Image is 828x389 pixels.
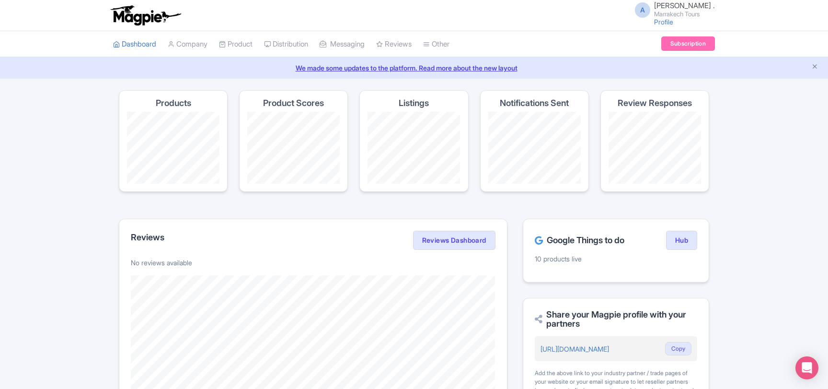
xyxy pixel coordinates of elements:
[6,63,822,73] a: We made some updates to the platform. Read more about the new layout
[635,2,650,18] span: A
[320,31,365,58] a: Messaging
[131,258,495,268] p: No reviews available
[540,345,609,353] a: [URL][DOMAIN_NAME]
[264,31,308,58] a: Distribution
[654,11,715,17] small: Marrakech Tours
[665,342,691,355] button: Copy
[219,31,253,58] a: Product
[108,5,183,26] img: logo-ab69f6fb50320c5b225c76a69d11143b.png
[661,36,715,51] a: Subscription
[113,31,156,58] a: Dashboard
[168,31,207,58] a: Company
[131,233,164,242] h2: Reviews
[376,31,412,58] a: Reviews
[811,62,818,73] button: Close announcement
[795,356,818,379] div: Open Intercom Messenger
[654,18,673,26] a: Profile
[423,31,449,58] a: Other
[156,98,191,108] h4: Products
[618,98,692,108] h4: Review Responses
[535,310,697,329] h2: Share your Magpie profile with your partners
[654,1,715,10] span: [PERSON_NAME] .
[263,98,324,108] h4: Product Scores
[629,2,715,17] a: A [PERSON_NAME] . Marrakech Tours
[413,231,495,250] a: Reviews Dashboard
[399,98,429,108] h4: Listings
[666,231,697,250] a: Hub
[535,254,697,264] p: 10 products live
[500,98,569,108] h4: Notifications Sent
[535,236,624,245] h2: Google Things to do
